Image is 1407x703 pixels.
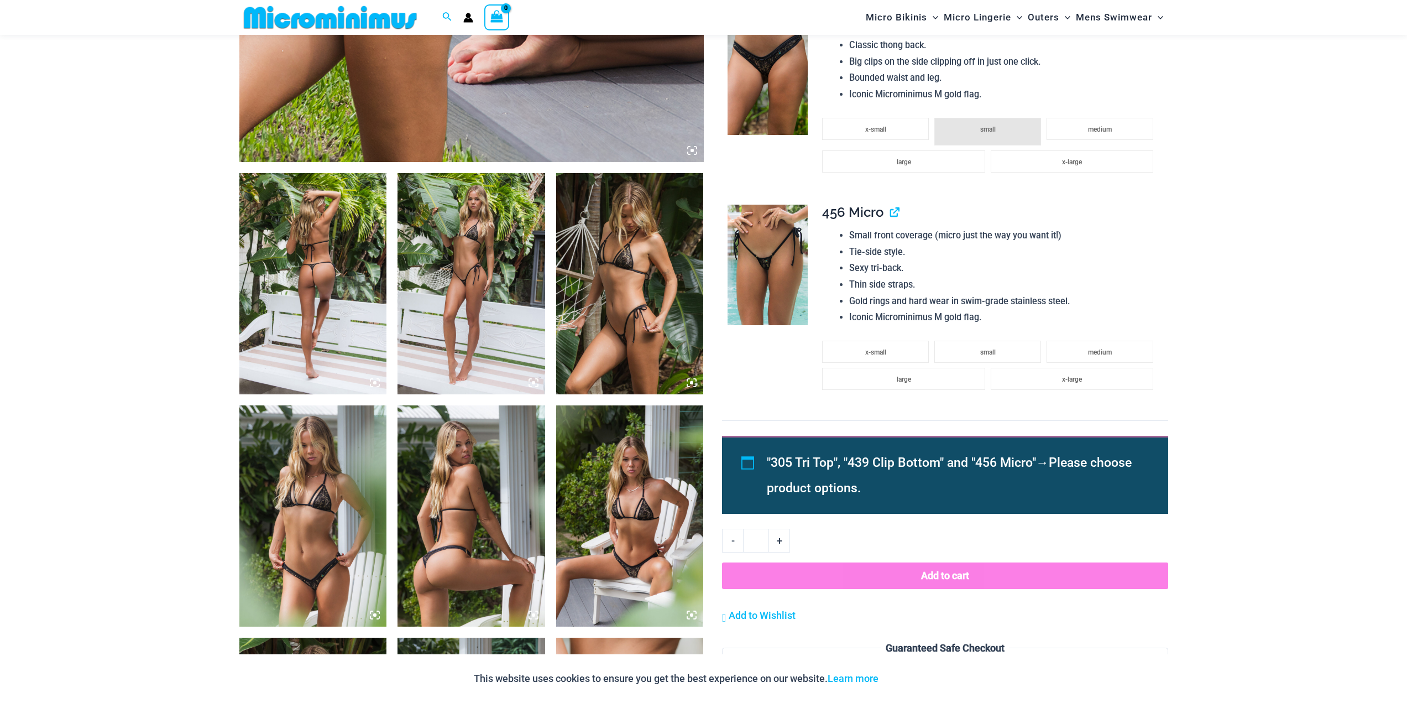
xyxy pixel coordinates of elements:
span: medium [1088,126,1112,133]
img: MM SHOP LOGO FLAT [239,5,421,30]
img: Highway Robbery Black Gold 305 Tri Top 439 Clip Bottom [397,405,545,627]
span: large [897,376,911,383]
li: Sexy tri-back. [849,260,1159,277]
span: small [980,126,996,133]
span: x-large [1062,376,1082,383]
li: medium [1047,118,1153,140]
span: Add to Wishlist [729,610,796,621]
li: Small front coverage (micro just the way you want it!) [849,227,1159,244]
a: Micro LingerieMenu ToggleMenu Toggle [941,3,1025,32]
nav: Site Navigation [861,2,1168,33]
li: Gold rings and hard wear in swim-grade stainless steel. [849,293,1159,310]
span: Outers [1028,3,1059,32]
a: Learn more [828,673,878,684]
a: Add to Wishlist [722,607,796,624]
span: Menu Toggle [1152,3,1163,32]
p: This website uses cookies to ensure you get the best experience on our website. [474,670,878,687]
span: Menu Toggle [1011,3,1022,32]
button: Add to cart [722,563,1168,589]
legend: Guaranteed Safe Checkout [881,640,1009,657]
button: Accept [887,665,934,692]
li: Thin side straps. [849,277,1159,293]
img: Highway Robbery Black Gold 305 Tri Top 439 Clip Bottom [239,405,387,627]
img: Highway Robbery Black Gold 439 Clip Bottom [728,14,808,135]
a: Micro BikinisMenu ToggleMenu Toggle [863,3,941,32]
li: x-large [991,368,1153,390]
span: x-small [865,126,886,133]
img: Highway Robbery Black Gold 305 Tri Top 439 Clip Bottom [556,405,704,627]
a: Search icon link [442,11,452,24]
input: Product quantity [743,529,769,552]
img: Highway Robbery Black Gold 305 Tri Top 456 Micro [397,173,545,394]
span: Menu Toggle [927,3,938,32]
li: x-small [822,118,929,140]
span: Mens Swimwear [1076,3,1152,32]
span: small [980,348,996,356]
li: Classic thong back. [849,37,1159,54]
img: Highway Robbery Black Gold 305 Tri Top 456 Micro [239,173,387,394]
a: View Shopping Cart, empty [484,4,510,30]
a: Account icon link [463,13,473,23]
li: Iconic Microminimus M gold flag. [849,309,1159,326]
span: Menu Toggle [1059,3,1070,32]
li: large [822,150,985,173]
span: large [897,158,911,166]
li: Tie-side style. [849,244,1159,261]
a: - [722,529,743,552]
span: x-large [1062,158,1082,166]
a: Mens SwimwearMenu ToggleMenu Toggle [1073,3,1166,32]
li: small [934,341,1041,363]
li: → [767,450,1143,501]
li: x-small [822,341,929,363]
li: Big clips on the side clipping off in just one click. [849,54,1159,70]
a: + [769,529,790,552]
a: OutersMenu ToggleMenu Toggle [1025,3,1073,32]
li: x-large [991,150,1153,173]
li: large [822,368,985,390]
img: Highway Robbery Black Gold 456 Micro [728,205,808,325]
li: medium [1047,341,1153,363]
span: x-small [865,348,886,356]
span: Micro Bikinis [866,3,927,32]
span: medium [1088,348,1112,356]
span: Micro Lingerie [944,3,1011,32]
span: 456 Micro [822,204,883,220]
span: "305 Tri Top", "439 Clip Bottom" and "456 Micro" [767,455,1036,470]
li: Iconic Microminimus M gold flag. [849,86,1159,103]
li: small [934,118,1041,145]
img: Highway Robbery Black Gold 305 Tri Top 456 Micro [556,173,704,394]
li: Bounded waist and leg. [849,70,1159,86]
